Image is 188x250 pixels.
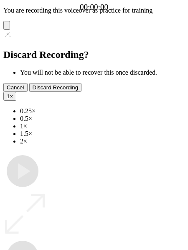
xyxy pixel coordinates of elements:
span: 1 [7,93,10,99]
li: 1× [20,122,185,130]
li: 2× [20,138,185,145]
li: 1.5× [20,130,185,138]
p: You are recording this voiceover as practice for training [3,7,185,14]
a: 00:00:00 [80,3,108,12]
h2: Discard Recording? [3,49,185,60]
li: 0.5× [20,115,185,122]
button: Cancel [3,83,28,92]
button: Discard Recording [29,83,82,92]
button: 1× [3,92,16,101]
li: You will not be able to recover this once discarded. [20,69,185,76]
li: 0.25× [20,107,185,115]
